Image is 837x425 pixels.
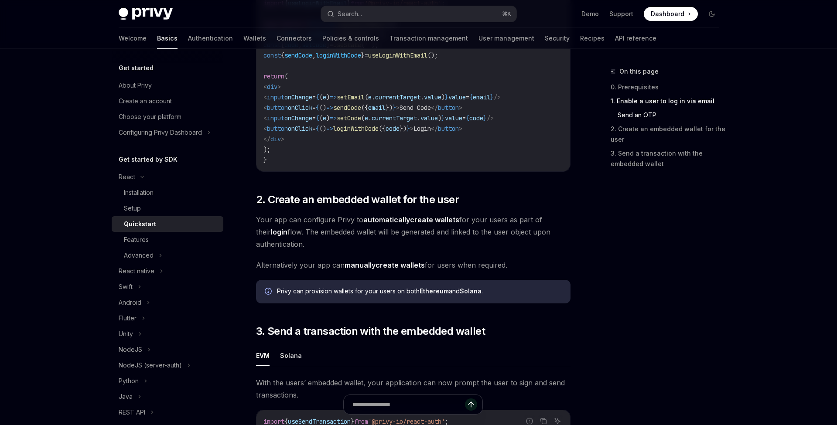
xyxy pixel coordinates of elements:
a: About Privy [112,78,223,93]
span: < [263,104,267,112]
span: => [326,125,333,133]
span: /> [487,114,494,122]
div: Quickstart [124,219,156,229]
div: NodeJS [119,344,142,355]
a: Policies & controls [322,28,379,49]
div: About Privy [119,80,152,91]
span: . [372,93,375,101]
span: </ [431,125,438,133]
span: => [330,93,337,101]
img: dark logo [119,8,173,20]
strong: login [271,228,287,236]
span: e [323,93,326,101]
span: ( [319,93,323,101]
div: Setup [124,203,141,214]
span: > [396,104,400,112]
span: input [267,114,284,122]
strong: manually [345,261,376,269]
span: </ [431,104,438,112]
span: () [319,104,326,112]
span: < [263,114,267,122]
span: value [420,114,438,122]
div: Choose your platform [119,112,181,122]
span: . [368,114,372,122]
span: onChange [284,93,312,101]
button: Send message [465,398,477,411]
div: Python [119,376,139,386]
a: Transaction management [389,28,468,49]
span: button [438,125,459,133]
a: 0. Prerequisites [611,80,726,94]
span: > [277,83,281,91]
button: Solana [280,345,302,366]
a: Send an OTP [618,108,726,122]
span: () [319,125,326,133]
span: > [410,125,413,133]
span: useLoginWithEmail [368,51,427,59]
span: . [417,114,420,122]
span: value [448,93,466,101]
a: Create an account [112,93,223,109]
a: Connectors [277,28,312,49]
span: < [263,83,267,91]
span: currentTarget [375,93,420,101]
div: Configuring Privy Dashboard [119,127,202,138]
a: API reference [615,28,656,49]
span: ) [438,114,441,122]
div: Unity [119,329,133,339]
span: . [420,93,424,101]
span: return [263,72,284,80]
div: React [119,172,135,182]
a: 3. Send a transaction with the embedded wallet [611,146,726,171]
div: React native [119,266,154,276]
div: Search... [338,9,362,19]
button: Toggle dark mode [705,7,719,21]
span: sendCode [333,104,361,112]
span: button [267,104,288,112]
span: < [263,125,267,133]
span: ); [263,146,270,153]
a: Demo [581,10,599,18]
span: value [424,93,441,101]
span: < [263,93,267,101]
span: = [312,114,316,122]
span: { [316,93,319,101]
a: 2. Create an embedded wallet for the user [611,122,726,146]
a: automaticallycreate wallets [363,215,459,224]
a: Installation [112,185,223,201]
span: loginWithCode [333,125,379,133]
span: On this page [619,66,659,77]
div: Swift [119,282,133,292]
span: { [316,125,319,133]
span: onClick [288,104,312,112]
span: }) [386,104,393,112]
a: Choose your platform [112,109,223,125]
span: /> [494,93,501,101]
a: Setup [112,201,223,216]
div: REST API [119,407,145,418]
span: currentTarget [372,114,417,122]
span: }) [400,125,407,133]
div: Advanced [124,250,154,261]
strong: Solana [460,287,482,295]
span: ⌘ K [502,10,511,17]
a: Authentication [188,28,233,49]
span: ) [326,93,330,101]
span: onChange [284,114,312,122]
a: Security [545,28,570,49]
span: { [316,114,319,122]
a: Features [112,232,223,248]
span: Your app can configure Privy to for your users as part of their flow. The embedded wallet will be... [256,214,571,250]
span: } [445,93,448,101]
button: Search...⌘K [321,6,516,22]
span: div [267,83,277,91]
div: Android [119,297,141,308]
span: Login [413,125,431,133]
a: manuallycreate wallets [345,261,425,270]
span: sendCode [284,51,312,59]
a: Basics [157,28,178,49]
span: code [469,114,483,122]
span: { [316,104,319,112]
span: => [330,114,337,122]
strong: automatically [363,215,410,224]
